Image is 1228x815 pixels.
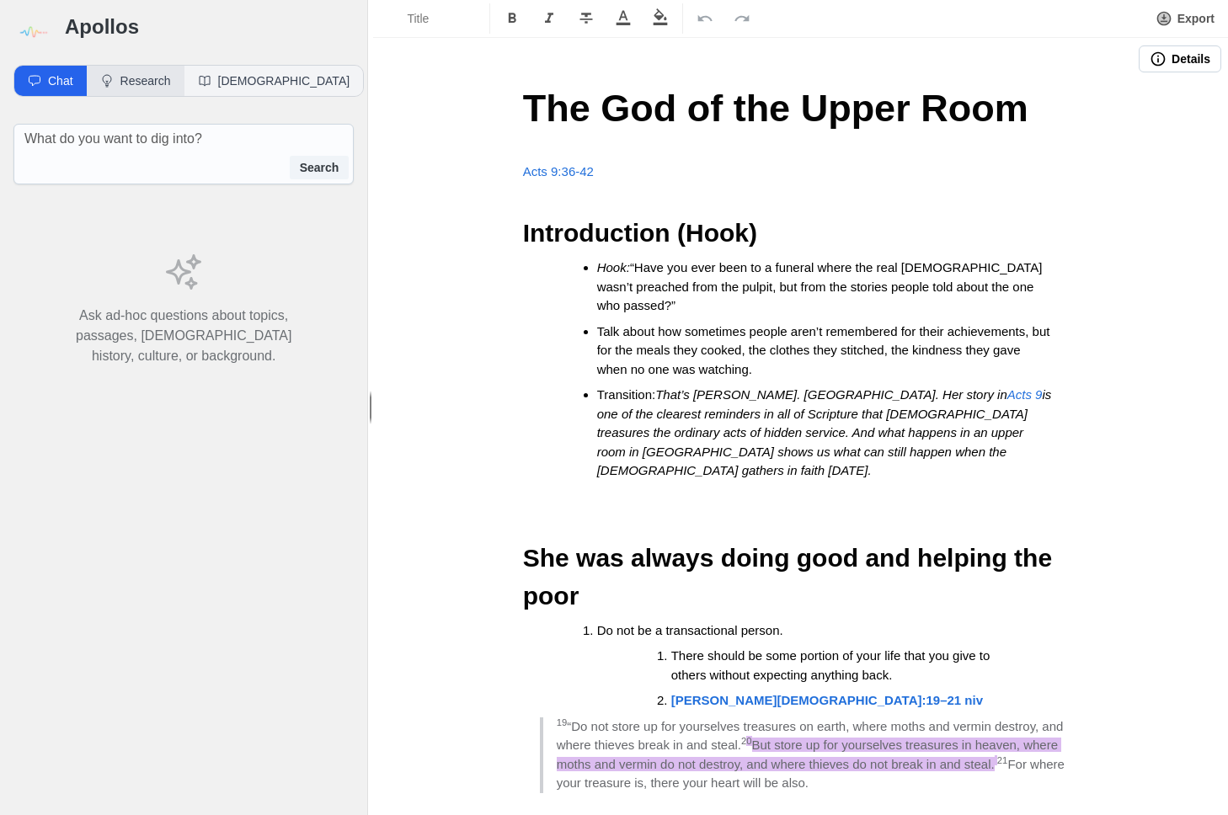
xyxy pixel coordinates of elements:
span: There should be some portion of your life that you give to others without expecting anything back. [671,648,994,682]
span: Do not be a transactional person. [597,623,783,637]
button: Format Italics [531,3,568,34]
strong: Introduction (Hook) [523,219,757,247]
p: Ask ad-hoc questions about topics, passages, [DEMOGRAPHIC_DATA] history, culture, or background. [54,306,313,366]
span: “Have you ever been to a funeral where the real [DEMOGRAPHIC_DATA] wasn’t preached from the pulpi... [597,260,1046,312]
button: Search [290,156,350,179]
button: Format Strikethrough [568,3,605,34]
span: The God of the Upper Room [523,87,1028,130]
button: Export [1145,3,1225,34]
span: 2 [741,736,746,746]
span: She was always doing good and helping the poor [523,544,1060,610]
em: That’s [PERSON_NAME]. [GEOGRAPHIC_DATA]. Her story in [655,387,1007,402]
button: Format Bold [494,3,531,34]
span: “Do not store up for yourselves treasures on earth, where moths and vermin destroy, and where thi... [557,719,1067,753]
span: 0 [746,736,751,746]
a: Acts 9:36-42 [523,164,594,178]
iframe: Drift Widget Chat Controller [1144,731,1208,795]
button: [DEMOGRAPHIC_DATA] [184,66,364,96]
span: Talk about how sometimes people aren’t remembered for their achievements, but for the meals they ... [597,324,1054,376]
button: Chat [14,66,87,96]
h3: Apollos [65,13,354,40]
span: But store up for yourselves treasures in heaven, where moths and vermin do not destroy, and where... [557,738,1062,771]
em: Hook: [597,260,630,274]
a: Acts 9 [1007,387,1043,402]
span: Title [407,10,466,27]
button: Research [87,66,184,96]
button: Formatting Options [376,3,486,34]
a: [PERSON_NAME][DEMOGRAPHIC_DATA]:19–21 niv [671,693,983,707]
em: is one of the clearest reminders in all of Scripture that [DEMOGRAPHIC_DATA] treasures the ordina... [597,387,1055,477]
span: 19 [557,717,568,727]
button: Details [1139,45,1221,72]
img: logo [13,13,51,51]
span: Transition: [597,387,655,402]
span: 21 [997,755,1008,765]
